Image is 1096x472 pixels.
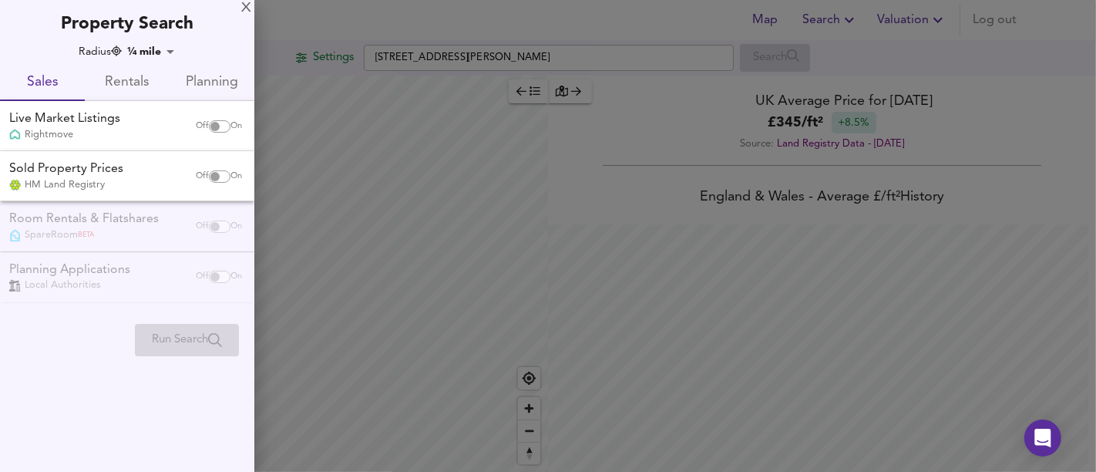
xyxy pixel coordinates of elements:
[230,120,242,133] span: On
[9,129,21,142] img: Rightmove
[230,170,242,183] span: On
[135,324,239,356] div: Please enable at least one data source to run a search
[94,71,160,95] span: Rentals
[9,128,120,142] div: Rightmove
[196,170,209,183] span: Off
[1024,420,1061,457] div: Open Intercom Messenger
[123,44,180,59] div: ¼ mile
[196,120,209,133] span: Off
[9,178,123,192] div: HM Land Registry
[9,71,76,95] span: Sales
[9,110,120,128] div: Live Market Listings
[241,3,251,14] div: X
[179,71,245,95] span: Planning
[79,44,122,59] div: Radius
[9,180,21,190] img: Land Registry
[9,160,123,178] div: Sold Property Prices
